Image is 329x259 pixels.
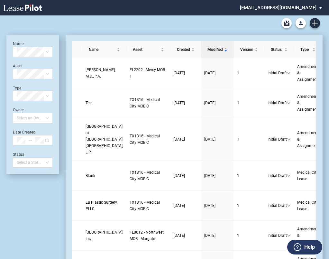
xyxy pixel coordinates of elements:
[297,227,319,244] span: Amendment & Assignment
[86,229,123,242] a: [GEOGRAPHIC_DATA], Inc.
[204,100,231,106] a: [DATE]
[174,137,185,142] span: [DATE]
[86,124,123,154] span: Columbia Hospital at Medical City Dallas Subsidiary, L.P.
[268,136,287,143] span: Initial Draft
[237,100,261,106] a: 1
[287,71,291,75] span: down
[234,41,264,58] th: Version
[86,123,123,155] a: [GEOGRAPHIC_DATA] at [GEOGRAPHIC_DATA] [GEOGRAPHIC_DATA], L.P.
[287,240,322,254] button: Help
[86,101,93,105] span: Test
[297,94,319,112] span: Amendment & Assignment
[207,46,223,53] span: Modified
[130,230,164,241] span: FL0612 - Northwest MOB - Margate
[204,172,231,179] a: [DATE]
[310,18,320,28] a: Create new document
[237,232,261,239] a: 1
[133,46,160,53] span: Asset
[287,174,291,178] span: down
[297,226,319,245] a: Amendment & Assignment
[237,203,239,208] span: 1
[86,67,123,79] a: [PERSON_NAME], M.D., P.A.
[130,169,167,182] a: TX1316 - Medical City MOB C
[304,243,315,251] label: Help
[174,173,185,178] span: [DATE]
[130,68,165,79] span: FL2202 - Mercy MOB 1
[264,41,294,58] th: Status
[13,152,24,157] label: Status
[174,232,198,239] a: [DATE]
[177,46,190,53] span: Created
[237,173,239,178] span: 1
[130,170,160,181] span: TX1316 - Medical City MOB C
[13,86,21,90] label: Type
[297,64,319,82] span: Amendment & Assignment
[28,138,32,143] span: swap-right
[130,134,160,145] span: TX1316 - Medical City MOB C
[297,169,319,182] a: Medical City Lease
[82,41,126,58] th: Name
[237,202,261,209] a: 1
[130,133,167,146] a: TX1316 - Medical City MOB C
[287,137,291,141] span: down
[86,172,123,179] a: Blank
[130,97,167,109] a: TX1316 - Medical City MOB C
[297,63,319,83] a: Amendment & Assignment
[204,173,215,178] span: [DATE]
[130,229,167,242] a: FL0612 - Northwest MOB - Margate
[237,136,261,143] a: 1
[287,101,291,105] span: down
[174,100,198,106] a: [DATE]
[174,203,185,208] span: [DATE]
[204,233,215,238] span: [DATE]
[174,172,198,179] a: [DATE]
[297,131,319,148] span: Amendment & Assignment
[297,170,318,181] span: Medical City Lease
[13,64,23,68] label: Asset
[294,18,308,28] md-menu: Download Blank Form List
[296,18,306,28] button: Download Blank Form
[86,230,123,241] span: Northwest Medical Center, Inc.
[130,199,167,212] a: TX1316 - Medical City MOB C
[268,100,287,106] span: Initial Draft
[268,172,287,179] span: Initial Draft
[237,233,239,238] span: 1
[86,100,123,106] a: Test
[287,204,291,208] span: down
[204,203,215,208] span: [DATE]
[13,108,24,112] label: Owner
[297,199,319,212] a: Medical City Lease
[281,18,292,28] a: Archive
[237,101,239,105] span: 1
[86,199,123,212] a: EB Plastic Surgery, PLLC
[13,130,35,134] label: Date Created
[297,93,319,113] a: Amendment & Assignment
[130,67,167,79] a: FL2202 - Mercy MOB 1
[174,70,198,76] a: [DATE]
[271,46,283,53] span: Status
[174,101,185,105] span: [DATE]
[287,234,291,237] span: down
[300,46,311,53] span: Type
[294,41,322,58] th: Type
[170,41,201,58] th: Created
[174,71,185,75] span: [DATE]
[174,202,198,209] a: [DATE]
[126,41,170,58] th: Asset
[204,136,231,143] a: [DATE]
[204,232,231,239] a: [DATE]
[89,46,115,53] span: Name
[201,41,234,58] th: Modified
[204,202,231,209] a: [DATE]
[86,68,115,79] span: Rafael Barrial, M.D., P.A.
[268,70,287,76] span: Initial Draft
[237,172,261,179] a: 1
[86,200,117,211] span: EB Plastic Surgery, PLLC
[237,70,261,76] a: 1
[297,200,318,211] span: Medical City Lease
[237,137,239,142] span: 1
[174,136,198,143] a: [DATE]
[130,200,160,211] span: TX1316 - Medical City MOB C
[13,42,23,46] label: Name
[28,138,32,143] span: to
